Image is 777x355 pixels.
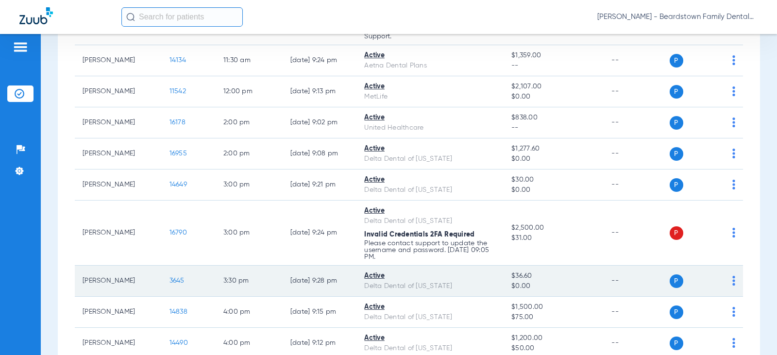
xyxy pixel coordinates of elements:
[511,333,596,343] span: $1,200.00
[732,55,735,65] img: group-dot-blue.svg
[19,7,53,24] img: Zuub Logo
[13,41,28,53] img: hamburger-icon
[732,118,735,127] img: group-dot-blue.svg
[670,85,683,99] span: P
[364,206,496,216] div: Active
[75,138,162,169] td: [PERSON_NAME]
[169,57,186,64] span: 14134
[511,312,596,322] span: $75.00
[169,181,187,188] span: 14649
[364,123,496,133] div: United Healthcare
[169,88,186,95] span: 11542
[364,343,496,354] div: Delta Dental of [US_STATE]
[670,274,683,288] span: P
[75,107,162,138] td: [PERSON_NAME]
[670,54,683,68] span: P
[511,123,596,133] span: --
[75,169,162,201] td: [PERSON_NAME]
[670,178,683,192] span: P
[364,281,496,291] div: Delta Dental of [US_STATE]
[364,185,496,195] div: Delta Dental of [US_STATE]
[511,92,596,102] span: $0.00
[511,233,596,243] span: $31.00
[511,281,596,291] span: $0.00
[670,305,683,319] span: P
[169,119,186,126] span: 16178
[216,138,283,169] td: 2:00 PM
[670,147,683,161] span: P
[169,229,187,236] span: 16790
[169,277,185,284] span: 3645
[283,138,357,169] td: [DATE] 9:08 PM
[364,231,474,238] span: Invalid Credentials 2FA Required
[216,169,283,201] td: 3:00 PM
[216,76,283,107] td: 12:00 PM
[75,201,162,266] td: [PERSON_NAME]
[283,169,357,201] td: [DATE] 9:21 PM
[216,266,283,297] td: 3:30 PM
[364,302,496,312] div: Active
[732,307,735,317] img: group-dot-blue.svg
[283,201,357,266] td: [DATE] 9:24 PM
[169,339,188,346] span: 14490
[169,150,187,157] span: 16955
[75,76,162,107] td: [PERSON_NAME]
[511,113,596,123] span: $838.00
[511,223,596,233] span: $2,500.00
[732,149,735,158] img: group-dot-blue.svg
[283,45,357,76] td: [DATE] 9:24 PM
[121,7,243,27] input: Search for patients
[283,107,357,138] td: [DATE] 9:02 PM
[732,338,735,348] img: group-dot-blue.svg
[511,302,596,312] span: $1,500.00
[75,297,162,328] td: [PERSON_NAME]
[511,185,596,195] span: $0.00
[283,266,357,297] td: [DATE] 9:28 PM
[597,12,758,22] span: [PERSON_NAME] - Beardstown Family Dental
[364,312,496,322] div: Delta Dental of [US_STATE]
[670,337,683,350] span: P
[511,154,596,164] span: $0.00
[732,276,735,286] img: group-dot-blue.svg
[604,297,669,328] td: --
[511,175,596,185] span: $30.00
[364,333,496,343] div: Active
[604,266,669,297] td: --
[511,144,596,154] span: $1,277.60
[604,107,669,138] td: --
[75,266,162,297] td: [PERSON_NAME]
[670,226,683,240] span: P
[732,180,735,189] img: group-dot-blue.svg
[364,240,496,260] p: Please contact support to update the username and password. [DATE] 09:05 PM.
[364,175,496,185] div: Active
[283,76,357,107] td: [DATE] 9:13 PM
[604,138,669,169] td: --
[364,154,496,164] div: Delta Dental of [US_STATE]
[670,116,683,130] span: P
[511,61,596,71] span: --
[364,216,496,226] div: Delta Dental of [US_STATE]
[604,169,669,201] td: --
[604,201,669,266] td: --
[511,343,596,354] span: $50.00
[732,86,735,96] img: group-dot-blue.svg
[364,113,496,123] div: Active
[364,82,496,92] div: Active
[216,201,283,266] td: 3:00 PM
[216,297,283,328] td: 4:00 PM
[604,76,669,107] td: --
[126,13,135,21] img: Search Icon
[511,271,596,281] span: $36.60
[283,297,357,328] td: [DATE] 9:15 PM
[364,51,496,61] div: Active
[364,144,496,154] div: Active
[732,228,735,237] img: group-dot-blue.svg
[364,271,496,281] div: Active
[511,82,596,92] span: $2,107.00
[75,45,162,76] td: [PERSON_NAME]
[364,92,496,102] div: MetLife
[169,308,187,315] span: 14838
[511,51,596,61] span: $1,359.00
[364,61,496,71] div: Aetna Dental Plans
[604,45,669,76] td: --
